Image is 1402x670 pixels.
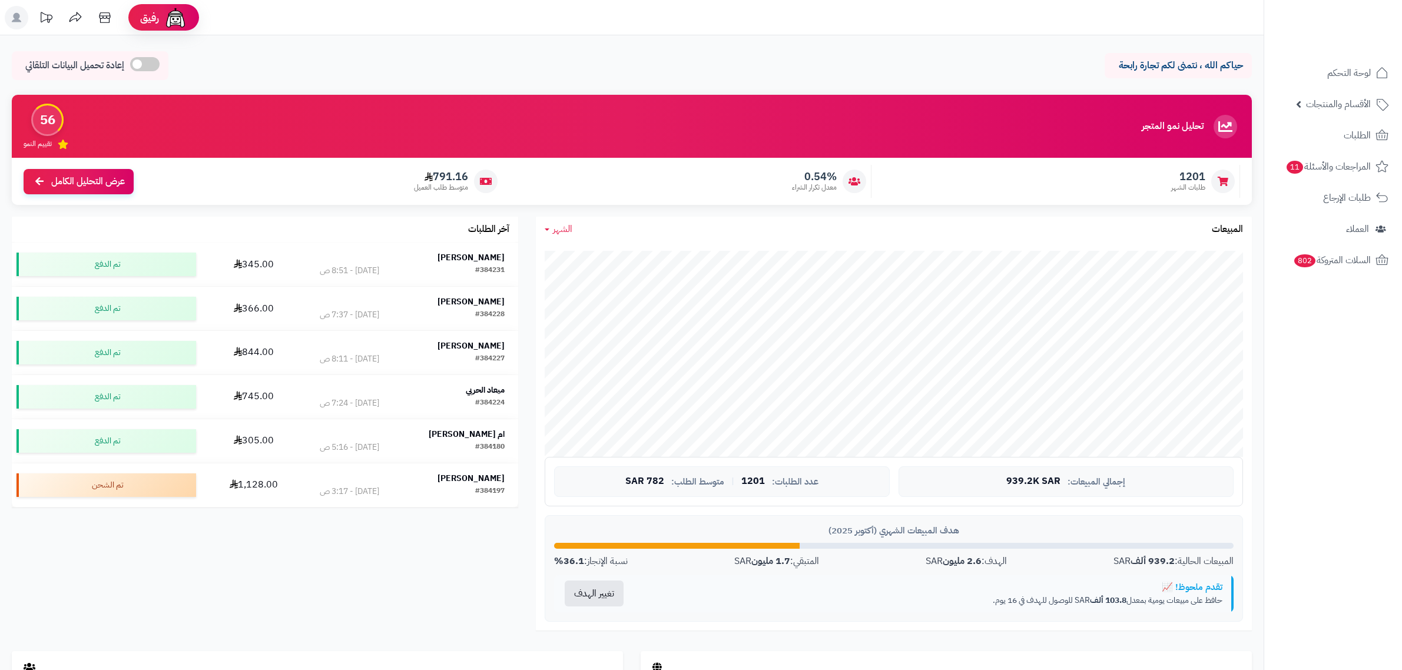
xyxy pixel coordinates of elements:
span: 939.2K SAR [1006,476,1060,487]
span: | [731,477,734,486]
strong: ام [PERSON_NAME] [429,428,505,440]
a: تحديثات المنصة [31,6,61,32]
span: الطلبات [1344,127,1371,144]
div: تم الدفع [16,253,196,276]
div: تم الدفع [16,429,196,453]
div: تم الدفع [16,341,196,364]
span: 802 [1293,254,1316,268]
a: لوحة التحكم [1271,59,1395,87]
span: المراجعات والأسئلة [1285,158,1371,175]
span: متوسط طلب العميل [414,183,468,193]
span: إجمالي المبيعات: [1068,477,1125,487]
strong: [PERSON_NAME] [437,296,505,308]
div: #384227 [475,353,505,365]
strong: [PERSON_NAME] [437,472,505,485]
span: عرض التحليل الكامل [51,175,125,188]
div: #384180 [475,442,505,453]
span: الشهر [553,222,572,236]
strong: [PERSON_NAME] [437,251,505,264]
td: 345.00 [201,243,306,286]
div: تم الدفع [16,297,196,320]
p: حافظ على مبيعات يومية بمعدل SAR للوصول للهدف في 16 يوم. [643,595,1222,606]
a: السلات المتروكة802 [1271,246,1395,274]
h3: آخر الطلبات [468,224,509,235]
span: لوحة التحكم [1327,65,1371,81]
div: [DATE] - 8:51 ص [320,265,379,277]
h3: المبيعات [1212,224,1243,235]
span: إعادة تحميل البيانات التلقائي [25,59,124,72]
div: هدف المبيعات الشهري (أكتوبر 2025) [554,525,1234,537]
div: المتبقي: SAR [734,555,819,568]
span: 1201 [741,476,765,487]
div: [DATE] - 8:11 ص [320,353,379,365]
div: [DATE] - 5:16 ص [320,442,379,453]
div: نسبة الإنجاز: [554,555,628,568]
td: 305.00 [201,419,306,463]
a: الشهر [545,223,572,236]
strong: 939.2 ألف [1131,554,1175,568]
div: #384224 [475,397,505,409]
span: الأقسام والمنتجات [1306,96,1371,112]
span: 791.16 [414,170,468,183]
span: عدد الطلبات: [772,477,818,487]
td: 1,128.00 [201,463,306,507]
a: المراجعات والأسئلة11 [1271,152,1395,181]
span: طلبات الإرجاع [1323,190,1371,206]
p: حياكم الله ، نتمنى لكم تجارة رابحة [1113,59,1243,72]
span: 1201 [1171,170,1205,183]
span: السلات المتروكة [1293,252,1371,268]
div: #384197 [475,486,505,497]
span: 0.54% [792,170,837,183]
button: تغيير الهدف [565,581,624,606]
div: الهدف: SAR [926,555,1007,568]
strong: [PERSON_NAME] [437,340,505,352]
div: المبيعات الحالية: SAR [1113,555,1234,568]
strong: 1.7 مليون [751,554,790,568]
span: طلبات الشهر [1171,183,1205,193]
span: متوسط الطلب: [671,477,724,487]
div: [DATE] - 3:17 ص [320,486,379,497]
a: طلبات الإرجاع [1271,184,1395,212]
h3: تحليل نمو المتجر [1142,121,1204,132]
img: logo-2.png [1322,15,1391,40]
td: 366.00 [201,287,306,330]
strong: 103.8 ألف [1090,594,1126,606]
strong: ميعاد الحربي [466,384,505,396]
td: 844.00 [201,331,306,374]
div: [DATE] - 7:37 ص [320,309,379,321]
div: تم الدفع [16,385,196,409]
div: [DATE] - 7:24 ص [320,397,379,409]
span: رفيق [140,11,159,25]
div: تقدم ملحوظ! 📈 [643,581,1222,593]
td: 745.00 [201,375,306,419]
strong: 2.6 مليون [943,554,982,568]
div: #384228 [475,309,505,321]
span: 11 [1286,160,1304,174]
span: العملاء [1346,221,1369,237]
a: الطلبات [1271,121,1395,150]
div: تم الشحن [16,473,196,497]
span: تقييم النمو [24,139,52,149]
div: #384231 [475,265,505,277]
img: ai-face.png [164,6,187,29]
span: 782 SAR [625,476,664,487]
a: عرض التحليل الكامل [24,169,134,194]
strong: 36.1% [554,554,584,568]
a: العملاء [1271,215,1395,243]
span: معدل تكرار الشراء [792,183,837,193]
